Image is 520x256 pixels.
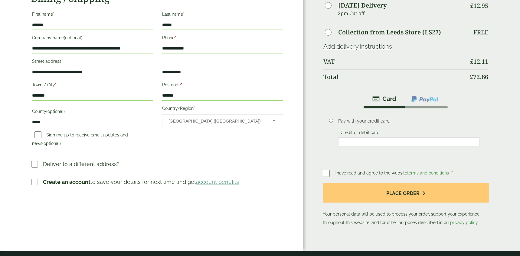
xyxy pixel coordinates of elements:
[43,179,90,185] strong: Create an account
[338,29,441,35] label: Collection from Leeds Store (LS27)
[473,29,488,36] p: Free
[43,178,239,186] p: to save your details for next time and get
[338,130,382,137] label: Credit or debit card
[175,35,176,40] abbr: required
[338,9,466,18] p: 2pm Cut off
[168,115,265,127] span: United Kingdom (UK)
[340,139,478,145] iframe: Secure card payment input frame
[32,34,153,44] label: Company name
[407,171,449,175] a: terms and conditions
[53,12,54,17] abbr: required
[181,82,182,87] abbr: required
[61,59,63,64] abbr: required
[32,81,153,91] label: Town / City
[470,57,488,66] bdi: 12.11
[32,57,153,67] label: Street address
[162,10,283,20] label: Last name
[55,82,57,87] abbr: required
[42,141,61,146] span: (optional)
[338,2,387,8] label: [DATE] Delivery
[64,35,82,40] span: (optional)
[470,57,473,66] span: £
[323,43,392,50] a: Add delivery instructions
[335,171,450,175] span: I have read and agree to the website
[470,2,488,10] bdi: 12.95
[323,183,489,227] p: Your personal data will be used to process your order, support your experience throughout this we...
[338,118,479,124] p: Pay with your credit card.
[196,179,239,185] a: account benefits
[34,131,41,138] input: Sign me up to receive email updates and news(optional)
[470,73,473,81] span: £
[162,34,283,44] label: Phone
[162,81,283,91] label: Postcode
[323,69,466,84] th: Total
[32,133,128,148] label: Sign me up to receive email updates and news
[43,160,119,168] p: Deliver to a different address?
[411,95,439,103] img: ppcp-gateway.png
[183,12,185,17] abbr: required
[451,171,453,175] abbr: required
[32,10,153,20] label: First name
[470,73,488,81] bdi: 72.66
[162,114,283,127] span: Country/Region
[323,54,466,69] th: VAT
[470,2,473,10] span: £
[450,220,478,225] a: privacy policy
[46,109,65,114] span: (optional)
[162,104,283,114] label: Country/Region
[194,106,195,111] abbr: required
[323,183,489,203] button: Place order
[372,95,396,102] img: stripe.png
[32,107,153,117] label: County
